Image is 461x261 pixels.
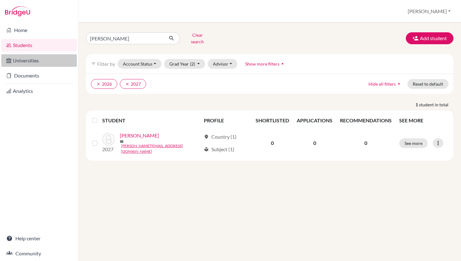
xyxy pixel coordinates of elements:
a: Universities [1,54,77,67]
span: (2) [190,61,195,67]
a: Analytics [1,85,77,97]
a: Help center [1,232,77,245]
span: Show more filters [245,61,279,67]
button: clear2027 [120,79,146,89]
th: APPLICATIONS [293,113,336,128]
button: clear2026 [91,79,117,89]
th: PROFILE [200,113,252,128]
a: Documents [1,69,77,82]
span: Filter by [97,61,115,67]
i: clear [125,82,130,86]
i: filter_list [91,61,96,66]
button: Account Status [118,59,162,69]
span: student in total [419,101,453,108]
th: RECOMMENDATIONS [336,113,395,128]
i: clear [96,82,101,86]
a: Students [1,39,77,51]
i: arrow_drop_up [279,61,286,67]
td: 0 [252,128,293,158]
a: Home [1,24,77,36]
button: Reset to default [407,79,448,89]
button: Clear search [180,30,215,46]
th: SHORTLISTED [252,113,293,128]
p: 0 [340,139,392,147]
button: Grad Year(2) [164,59,205,69]
th: SEE MORE [395,113,451,128]
div: Country (1) [204,133,236,141]
button: Show more filtersarrow_drop_up [240,59,291,69]
button: See more [399,138,428,148]
p: 2027 [102,146,115,153]
button: [PERSON_NAME] [405,5,453,17]
span: mail [120,140,124,143]
a: [PERSON_NAME][EMAIL_ADDRESS][DOMAIN_NAME] [121,143,201,154]
td: 0 [293,128,336,158]
button: Add student [406,32,453,44]
input: Find student by name... [86,32,164,44]
button: Hide all filtersarrow_drop_up [363,79,407,89]
span: local_library [204,147,209,152]
strong: 1 [416,101,419,108]
div: Subject (1) [204,146,234,153]
span: location_on [204,134,209,139]
i: arrow_drop_up [396,81,402,87]
span: Hide all filters [368,81,396,87]
button: Advisor [208,59,237,69]
a: Community [1,247,77,260]
img: Bridge-U [5,6,30,16]
a: [PERSON_NAME] [120,132,159,139]
img: Ghazale, Hasan [102,133,115,146]
th: STUDENT [102,113,200,128]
